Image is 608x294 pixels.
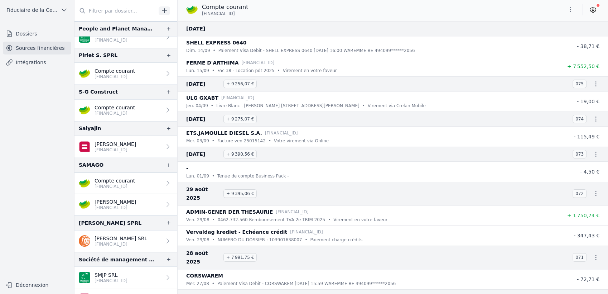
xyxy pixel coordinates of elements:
[186,236,209,243] p: ven. 29/08
[79,51,117,60] div: Pirlet S. SPRL
[95,241,147,247] p: [FINANCIAL_ID]
[186,249,221,266] span: 28 août 2025
[3,42,71,54] a: Sources financières
[186,280,209,287] p: mer. 27/08
[186,150,221,158] span: [DATE]
[212,172,214,180] div: •
[573,253,587,262] span: 071
[212,67,214,74] div: •
[186,208,273,216] p: ADMIN-GENER DER THESAURIE
[79,31,90,43] img: BNP_BE_BUSINESS_GEBABEBB.png
[274,137,329,144] p: Votre virement via Online
[202,11,235,16] span: [FINANCIAL_ID]
[223,189,257,198] span: + 9 395,06 €
[79,272,90,283] img: BNP_BE_BUSINESS_GEBABEBB.png
[186,137,209,144] p: mer. 03/09
[95,198,136,205] p: [PERSON_NAME]
[186,80,221,88] span: [DATE]
[95,147,136,153] p: [FINANCIAL_ID]
[269,137,271,144] div: •
[79,199,90,210] img: crelan.png
[79,124,101,133] div: Saiyajin
[186,129,262,137] p: ETS.JAMOULLE DIESEL S.A.
[186,115,221,123] span: [DATE]
[95,184,135,189] p: [FINANCIAL_ID]
[241,59,274,66] p: [FINANCIAL_ID]
[577,99,599,104] span: - 19,00 €
[186,102,208,109] p: jeu. 04/09
[79,235,90,247] img: ing.png
[79,87,118,96] div: S-G Construct
[95,104,135,111] p: Compte courant
[186,172,209,180] p: lun. 01/09
[221,94,254,101] p: [FINANCIAL_ID]
[276,208,309,215] p: [FINANCIAL_ID]
[186,94,218,102] p: ULG GXABT
[580,169,599,175] span: - 4,50 €
[278,67,280,74] div: •
[95,177,135,184] p: Compte courant
[186,67,209,74] p: lun. 15/09
[212,236,214,243] div: •
[283,67,337,74] p: Virement en votre faveur
[74,136,177,157] a: [PERSON_NAME] [FINANCIAL_ID]
[95,67,135,75] p: Compte courant
[95,278,127,284] p: [FINANCIAL_ID]
[79,141,90,152] img: belfius-1.png
[310,236,362,243] p: Paiement charge crédits
[95,205,136,210] p: [FINANCIAL_ID]
[577,43,599,49] span: - 38,71 €
[328,216,330,223] div: •
[186,58,238,67] p: FERME D'ARTHIMA
[305,236,307,243] div: •
[333,216,387,223] p: Virement en votre faveur
[79,177,90,189] img: crelan.png
[212,216,214,223] div: •
[223,150,257,158] span: + 9 390,56 €
[573,115,587,123] span: 074
[573,80,587,88] span: 075
[95,110,135,116] p: [FINANCIAL_ID]
[574,134,599,139] span: - 115,49 €
[6,6,58,14] span: Fiduciaire de la Cense & Associés
[3,27,71,40] a: Dossiers
[217,137,266,144] p: Facture ven 25015142
[186,38,246,47] p: SHELL EXPRESS 0640
[213,47,215,54] div: •
[223,80,257,88] span: + 9 256,07 €
[217,172,289,180] p: Tenue de compte Business Pack -
[290,228,323,236] p: [FINANCIAL_ID]
[74,26,177,48] a: 2PM SRL [FINANCIAL_ID]
[186,164,188,172] p: -
[74,63,177,84] a: Compte courant [FINANCIAL_ID]
[186,228,287,236] p: Vervaldag krediet - Echéance crédit
[95,141,136,148] p: [PERSON_NAME]
[95,271,127,279] p: SMJP SRL
[202,3,248,11] p: Compte courant
[577,276,599,282] span: - 72,71 €
[186,185,221,202] span: 29 août 2025
[216,102,360,109] p: Livre Blanc . [PERSON_NAME] [STREET_ADDRESS][PERSON_NAME]
[74,230,177,252] a: [PERSON_NAME] SRL [FINANCIAL_ID]
[217,280,396,287] p: Paiement Visa Debit - CORSWAREM [DATE] 15:59 WAREMME BE 494099******2056
[217,67,275,74] p: Fac 38 - Location pdt 2025
[74,194,177,215] a: [PERSON_NAME] [FINANCIAL_ID]
[362,102,365,109] div: •
[3,56,71,69] a: Intégrations
[212,137,214,144] div: •
[3,279,71,291] button: Déconnexion
[95,235,147,242] p: [PERSON_NAME] SRL
[74,172,177,194] a: Compte courant [FINANCIAL_ID]
[95,37,127,43] p: [FINANCIAL_ID]
[79,24,154,33] div: People and Planet Management
[186,47,210,54] p: dim. 14/09
[186,24,221,33] span: [DATE]
[74,267,177,288] a: SMJP SRL [FINANCIAL_ID]
[368,102,426,109] p: Virement via Crelan Mobile
[186,271,223,280] p: CORSWAREM
[79,68,90,79] img: crelan.png
[186,216,209,223] p: ven. 29/08
[567,213,599,218] span: + 1 750,74 €
[79,255,154,264] div: Société de management [PERSON_NAME]
[79,161,103,169] div: SAMAGO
